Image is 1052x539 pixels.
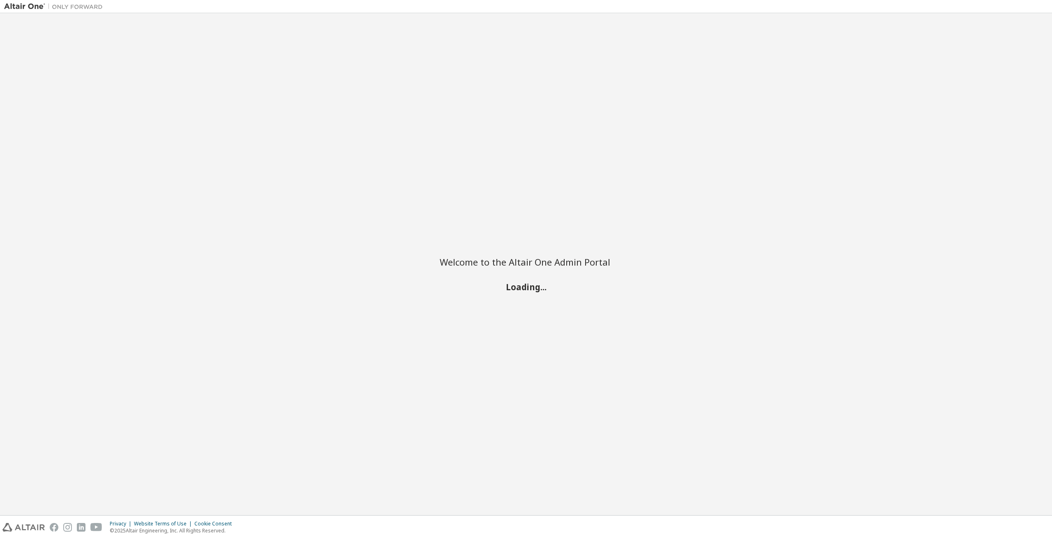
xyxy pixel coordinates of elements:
[50,523,58,532] img: facebook.svg
[2,523,45,532] img: altair_logo.svg
[194,521,237,527] div: Cookie Consent
[110,521,134,527] div: Privacy
[110,527,237,534] p: © 2025 Altair Engineering, Inc. All Rights Reserved.
[440,281,612,292] h2: Loading...
[134,521,194,527] div: Website Terms of Use
[63,523,72,532] img: instagram.svg
[77,523,85,532] img: linkedin.svg
[440,256,612,268] h2: Welcome to the Altair One Admin Portal
[90,523,102,532] img: youtube.svg
[4,2,107,11] img: Altair One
